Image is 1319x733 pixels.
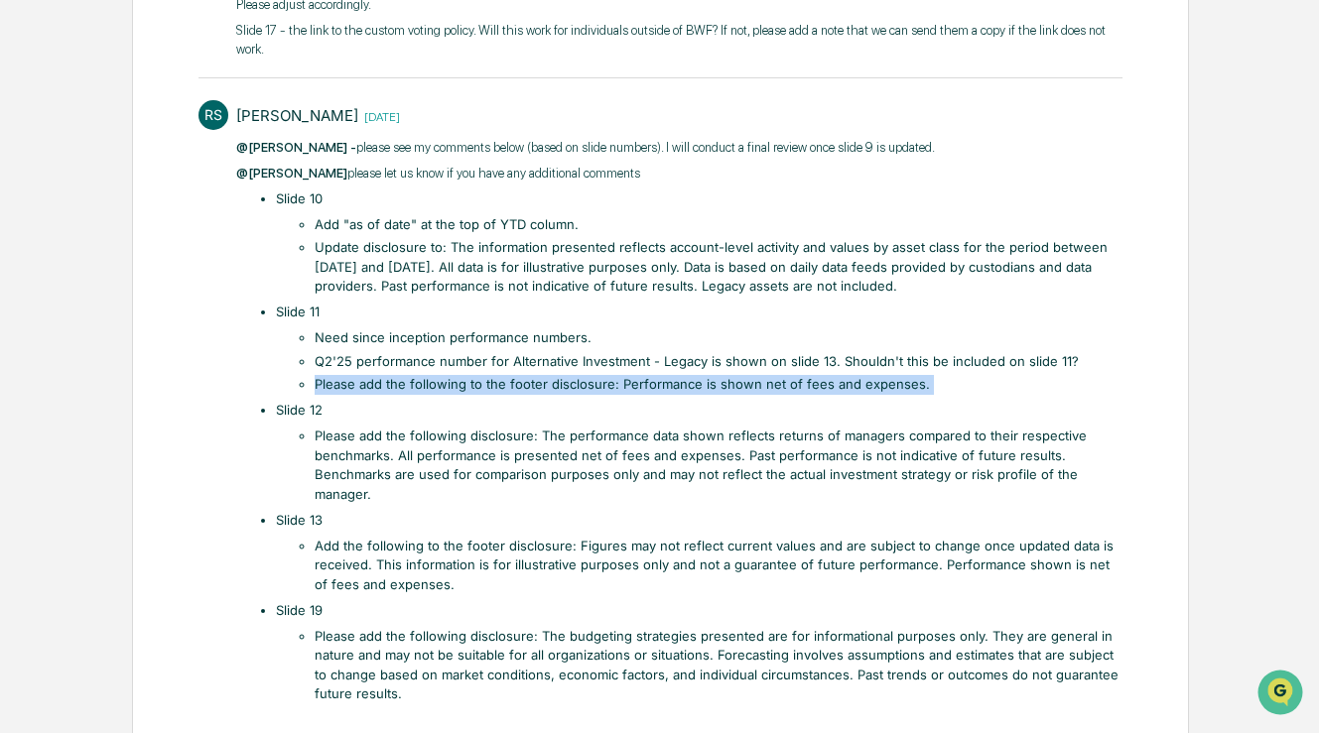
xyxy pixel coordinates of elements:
[315,427,1121,504] li: Please add the following disclosure: The performance data shown reflects returns of managers comp...
[20,42,361,73] p: How can we help?
[315,537,1121,595] li: Add the following to the footer disclosure: Figures may not reflect current values and are subjec...
[20,152,56,187] img: 1746055101610-c473b297-6a78-478c-a979-82029cc54cd1
[337,158,361,182] button: Start new chat
[315,215,1121,235] li: Add "as of date" at the top of YTD column.
[276,189,1122,297] li: ​Slide 10
[144,252,160,268] div: 🗄️
[236,21,1121,60] p: Slide 17 - the link to the custom voting policy. Will this work for individuals outside of BWF? I...
[1255,668,1309,721] iframe: Open customer support
[198,336,240,351] span: Pylon
[236,140,356,155] span: @[PERSON_NAME] -
[20,290,36,305] div: 🔎
[315,238,1121,297] li: Update disclosure to: The information presented reflects account-level activity and values by ass...
[315,352,1121,372] li: Q2'25 performance number for Alternative Investment - Legacy is shown on slide 13. Shouldn't this...
[12,280,133,315] a: 🔎Data Lookup
[67,152,326,172] div: Start new chat
[276,303,1122,395] li: Slide 11
[236,164,1121,183] p: please let us know if you have any additional comments
[236,138,1121,158] p: please see my comments below (based on slide numbers). I will conduct a final review once slide 9...
[236,166,347,181] span: @[PERSON_NAME]
[12,242,136,278] a: 🖐️Preclearance
[315,328,1121,348] li: Need since inception performance numbers.
[67,172,251,187] div: We're available if you need us!
[236,106,358,125] div: [PERSON_NAME]
[315,627,1121,704] li: Please add the following disclosure: The budgeting strategies presented are for informational pur...
[198,100,228,130] div: RS
[136,242,254,278] a: 🗄️Attestations
[358,107,400,124] time: Tuesday, September 23, 2025 at 4:45:39 PM EDT
[40,288,125,307] span: Data Lookup
[20,252,36,268] div: 🖐️
[40,250,128,270] span: Preclearance
[140,335,240,351] a: Powered byPylon
[276,511,1122,595] li: Slide 13
[236,710,1121,730] p: ​
[276,601,1122,704] li: Slide 19
[315,375,1121,395] li: Please add the following to the footer disclosure: Performance is shown net of fees and expenses.
[164,250,246,270] span: Attestations
[276,401,1122,504] li: Slide 12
